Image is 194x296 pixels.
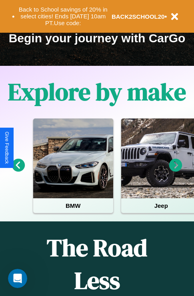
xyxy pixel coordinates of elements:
h1: Explore by make [8,75,186,108]
div: Give Feedback [4,132,10,164]
h4: BMW [33,198,113,213]
b: BACK2SCHOOL20 [112,13,165,20]
button: Back to School savings of 20% in select cities! Ends [DATE] 10am PT.Use code: [15,4,112,29]
iframe: Intercom live chat [8,269,27,288]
